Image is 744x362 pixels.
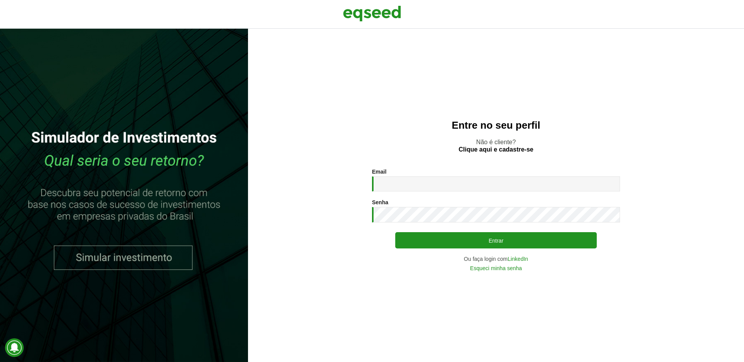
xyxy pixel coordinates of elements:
[372,256,620,262] div: Ou faça login com
[395,232,597,248] button: Entrar
[372,200,388,205] label: Senha
[263,120,728,131] h2: Entre no seu perfil
[263,138,728,153] p: Não é cliente?
[372,169,386,174] label: Email
[343,4,401,23] img: EqSeed Logo
[459,147,534,153] a: Clique aqui e cadastre-se
[470,265,522,271] a: Esqueci minha senha
[508,256,528,262] a: LinkedIn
